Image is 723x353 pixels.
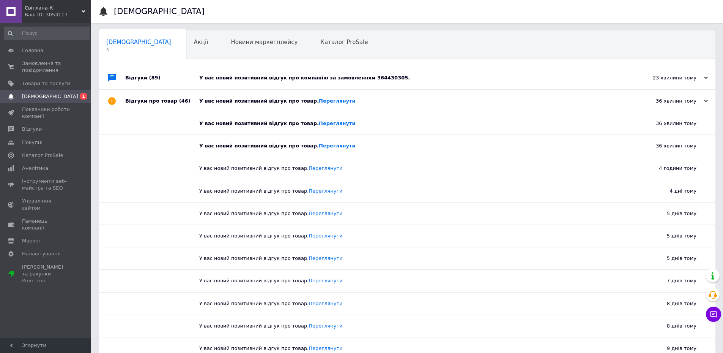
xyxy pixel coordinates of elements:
[621,135,715,157] div: 36 хвилин тому
[621,270,715,292] div: 7 днів тому
[179,98,191,104] span: (46)
[22,60,70,74] span: Замовлення та повідомлення
[309,301,342,306] a: Переглянути
[22,237,41,244] span: Маркет
[22,218,70,231] span: Гаманець компанії
[4,27,90,40] input: Пошук
[319,143,356,149] a: Переглянути
[22,152,63,159] span: Каталог ProSale
[632,74,708,81] div: 23 хвилини тому
[309,165,342,171] a: Переглянути
[199,165,621,172] div: У вас новий позитивний відгук про товар.
[621,157,715,179] div: 4 години тому
[319,98,356,104] a: Переглянути
[22,126,42,133] span: Відгуки
[22,93,78,100] span: [DEMOGRAPHIC_DATA]
[22,139,43,146] span: Покупці
[125,90,199,112] div: Відгуки про товар
[199,300,621,307] div: У вас новий позитивний відгук про товар.
[621,112,715,135] div: 36 хвилин тому
[199,255,621,262] div: У вас новий позитивний відгук про товар.
[22,250,61,257] span: Налаштування
[199,277,621,284] div: У вас новий позитивний відгук про товар.
[309,188,342,194] a: Переглянути
[199,233,621,239] div: У вас новий позитивний відгук про товар.
[199,98,632,104] div: У вас новий позитивний відгук про товар.
[199,323,621,329] div: У вас новий позитивний відгук про товар.
[194,39,208,46] span: Акції
[199,345,621,352] div: У вас новий позитивний відгук про товар.
[319,120,356,126] a: Переглянути
[22,165,48,172] span: Аналітика
[309,233,342,239] a: Переглянути
[22,80,70,87] span: Товари та послуги
[199,74,632,81] div: У вас новий позитивний відгук про компанію за замовленням 364430305.
[106,47,171,53] span: 3
[632,98,708,104] div: 36 хвилин тому
[22,47,43,54] span: Головна
[199,188,621,195] div: У вас новий позитивний відгук про товар.
[706,307,721,322] button: Чат з покупцем
[80,93,87,100] span: 1
[309,211,342,216] a: Переглянути
[22,264,70,285] span: [PERSON_NAME] та рахунки
[114,7,205,16] h1: [DEMOGRAPHIC_DATA]
[309,323,342,329] a: Переглянути
[621,203,715,225] div: 5 днів тому
[199,120,621,127] div: У вас новий позитивний відгук про товар.
[621,315,715,337] div: 8 днів тому
[22,277,70,284] div: Prom топ
[621,180,715,202] div: 4 дні тому
[309,278,342,283] a: Переглянути
[22,106,70,120] span: Показники роботи компанії
[125,66,199,89] div: Відгуки
[22,198,70,211] span: Управління сайтом
[231,39,298,46] span: Новини маркетплейсу
[22,178,70,192] span: Інструменти веб-майстра та SEO
[621,293,715,315] div: 8 днів тому
[621,247,715,269] div: 5 днів тому
[199,210,621,217] div: У вас новий позитивний відгук про товар.
[106,39,171,46] span: [DEMOGRAPHIC_DATA]
[309,345,342,351] a: Переглянути
[149,75,161,81] span: (89)
[199,142,621,149] div: У вас новий позитивний відгук про товар.
[320,39,368,46] span: Каталог ProSale
[309,255,342,261] a: Переглянути
[621,225,715,247] div: 5 днів тому
[25,11,91,18] div: Ваш ID: 3053117
[25,5,82,11] span: Свiтлана-К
